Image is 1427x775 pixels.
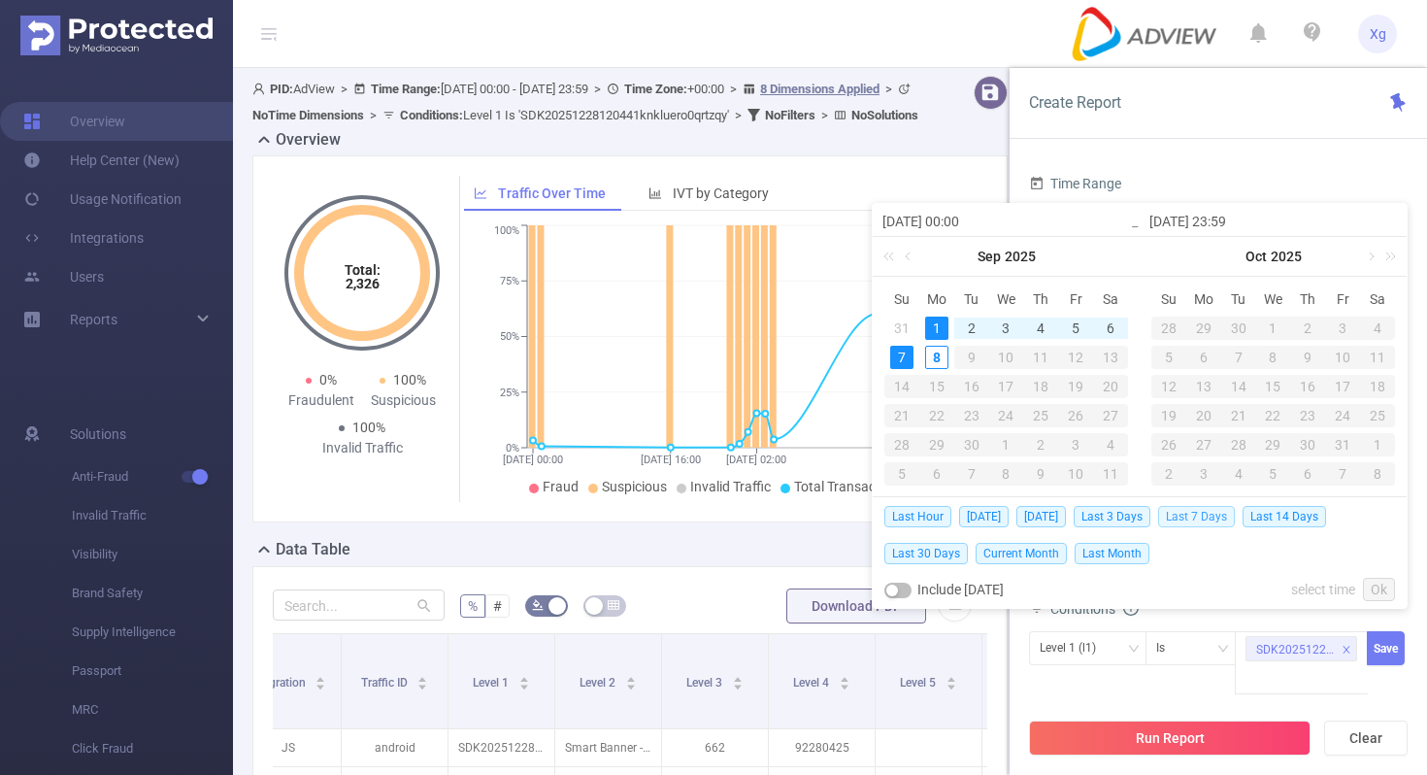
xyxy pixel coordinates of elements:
[1217,643,1229,657] i: icon: down
[1290,375,1325,398] div: 16
[1256,372,1291,401] td: October 15, 2025
[989,290,1024,308] span: We
[919,372,954,401] td: September 15, 2025
[884,290,919,308] span: Su
[989,430,1024,459] td: October 1, 2025
[1256,404,1291,427] div: 22
[1123,600,1139,616] i: icon: info-circle
[1023,459,1058,489] td: October 9, 2025
[954,372,989,401] td: September 16, 2025
[1023,290,1058,308] span: Th
[1093,430,1128,459] td: October 4, 2025
[765,108,815,122] b: No Filters
[1151,290,1186,308] span: Su
[1325,372,1360,401] td: October 17, 2025
[1058,462,1093,486] div: 10
[474,186,487,200] i: icon: line-chart
[1151,375,1186,398] div: 12
[884,433,919,456] div: 28
[1221,372,1256,401] td: October 14, 2025
[1074,506,1150,527] span: Last 3 Days
[1360,372,1395,401] td: October 18, 2025
[989,285,1024,314] th: Wed
[954,459,989,489] td: October 7, 2025
[1158,506,1235,527] span: Last 7 Days
[1256,462,1291,486] div: 5
[1360,462,1395,486] div: 8
[1093,401,1128,430] td: September 27, 2025
[72,652,233,691] span: Passport
[919,290,954,308] span: Mo
[1290,290,1325,308] span: Th
[1023,433,1058,456] div: 2
[1058,285,1093,314] th: Fri
[1064,317,1087,340] div: 5
[70,312,117,327] span: Reports
[498,185,606,201] span: Traffic Over Time
[954,462,989,486] div: 7
[1325,375,1360,398] div: 17
[1128,643,1140,657] i: icon: down
[1221,401,1256,430] td: October 21, 2025
[724,82,743,96] span: >
[72,691,233,729] span: MRC
[959,506,1009,527] span: [DATE]
[1029,93,1121,112] span: Create Report
[1023,346,1058,369] div: 11
[503,454,563,466] tspan: [DATE] 00:00
[989,346,1024,369] div: 10
[673,185,769,201] span: IVT by Category
[1186,317,1221,340] div: 29
[1256,290,1291,308] span: We
[23,141,180,180] a: Help Center (New)
[500,387,519,399] tspan: 25%
[252,83,270,95] i: icon: user
[352,420,385,435] span: 100%
[624,82,687,96] b: Time Zone:
[919,404,954,427] div: 22
[925,317,948,340] div: 1
[362,390,444,411] div: Suspicious
[1360,317,1395,340] div: 4
[954,314,989,343] td: September 2, 2025
[1325,290,1360,308] span: Fr
[954,346,989,369] div: 9
[1290,346,1325,369] div: 9
[1360,285,1395,314] th: Sat
[641,454,701,466] tspan: [DATE] 16:00
[1151,404,1186,427] div: 19
[1256,375,1291,398] div: 15
[1186,314,1221,343] td: September 29, 2025
[1151,285,1186,314] th: Sun
[960,317,983,340] div: 2
[879,237,905,276] a: Last year (Control + left)
[1256,433,1291,456] div: 29
[786,589,926,623] button: Download PDF
[1058,404,1093,427] div: 26
[1360,314,1395,343] td: October 4, 2025
[919,430,954,459] td: September 29, 2025
[1221,462,1256,486] div: 4
[954,433,989,456] div: 30
[1093,346,1128,369] div: 13
[393,372,426,387] span: 100%
[1325,343,1360,372] td: October 10, 2025
[1360,290,1395,308] span: Sa
[1360,346,1395,369] div: 11
[1186,375,1221,398] div: 13
[1325,404,1360,427] div: 24
[1186,343,1221,372] td: October 6, 2025
[532,599,544,611] i: icon: bg-colors
[1221,430,1256,459] td: October 28, 2025
[954,401,989,430] td: September 23, 2025
[1221,375,1256,398] div: 14
[23,257,104,296] a: Users
[919,314,954,343] td: September 1, 2025
[760,82,879,96] u: 8 Dimensions Applied
[494,225,519,238] tspan: 100%
[1325,433,1360,456] div: 31
[1186,290,1221,308] span: Mo
[1058,459,1093,489] td: October 10, 2025
[884,285,919,314] th: Sun
[884,343,919,372] td: September 7, 2025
